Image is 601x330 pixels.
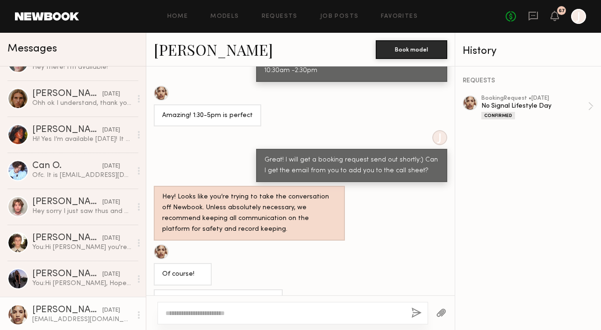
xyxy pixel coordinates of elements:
[32,207,132,216] div: Hey sorry I just saw thus and unfortunately il be out of town. Best of luck with your shoot
[32,234,102,243] div: [PERSON_NAME]
[162,269,203,280] div: Of course!
[481,95,588,102] div: booking Request • [DATE]
[32,99,132,108] div: Ohh ok I understand, thank you for letting me know. I apologize for my misunderstanding of the sc...
[162,110,253,121] div: Amazing! 1:30-5pm is perfect
[463,46,594,57] div: History
[167,14,188,20] a: Home
[376,40,447,59] button: Book model
[32,135,132,144] div: Hi! Yes I’m available [DATE]! It was such a fun shoot- can’t wait to shoot again❤️❤️
[32,125,102,135] div: [PERSON_NAME]
[32,306,102,315] div: [PERSON_NAME]
[32,171,132,180] div: Ofc. It is [EMAIL_ADDRESS][DOMAIN_NAME] thank you🤟
[102,90,120,99] div: [DATE]
[162,192,336,235] div: Hey! Looks like you’re trying to take the conversation off Newbook. Unless absolutely necessary, ...
[571,9,586,24] a: J
[32,89,102,99] div: [PERSON_NAME]
[7,44,57,54] span: Messages
[481,102,588,110] div: No Signal Lifestyle Day
[32,270,102,279] div: [PERSON_NAME]
[376,45,447,53] a: Book model
[32,279,132,288] div: You: Hi [PERSON_NAME], Hope you're well! We have an upcoming shoot with a new gen z clothing bran...
[32,63,132,72] div: Hey there! I’m available!
[381,14,418,20] a: Favorites
[102,162,120,171] div: [DATE]
[210,14,239,20] a: Models
[481,112,515,119] div: Confirmed
[32,161,102,171] div: Can O.
[102,234,120,243] div: [DATE]
[102,198,120,207] div: [DATE]
[32,315,132,324] div: [EMAIL_ADDRESS][DOMAIN_NAME]
[32,243,132,252] div: You: Hi [PERSON_NAME] you're doing well! Apologies for the delay on this and lack of response. Th...
[262,14,298,20] a: Requests
[102,126,120,135] div: [DATE]
[102,306,120,315] div: [DATE]
[154,39,273,59] a: [PERSON_NAME]
[32,198,102,207] div: [PERSON_NAME]
[320,14,359,20] a: Job Posts
[481,95,594,119] a: bookingRequest •[DATE]No Signal Lifestyle DayConfirmed
[463,78,594,84] div: REQUESTS
[265,155,439,176] div: Great! I will get a booking request send out shortly:) Can I get the email from you to add you to...
[558,8,565,14] div: 67
[102,270,120,279] div: [DATE]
